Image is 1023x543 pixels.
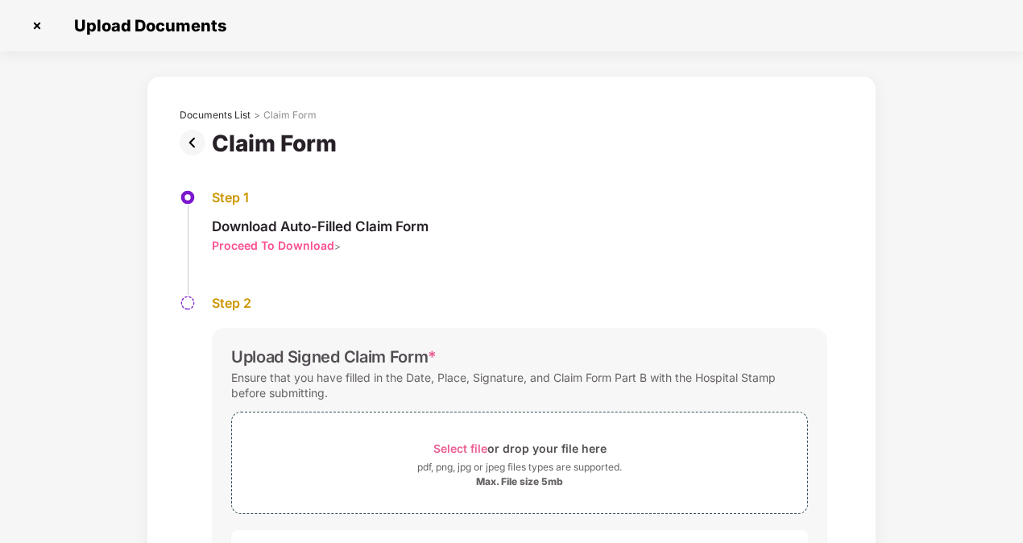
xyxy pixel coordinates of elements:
[58,16,234,35] span: Upload Documents
[231,367,808,404] div: Ensure that you have filled in the Date, Place, Signature, and Claim Form Part B with the Hospita...
[24,13,50,39] img: svg+xml;base64,PHN2ZyBpZD0iQ3Jvc3MtMzJ4MzIiIHhtbG5zPSJodHRwOi8vd3d3LnczLm9yZy8yMDAwL3N2ZyIgd2lkdG...
[212,218,429,235] div: Download Auto-Filled Claim Form
[180,295,196,311] img: svg+xml;base64,PHN2ZyBpZD0iU3RlcC1QZW5kaW5nLTMyeDMyIiB4bWxucz0iaHR0cDovL3d3dy53My5vcmcvMjAwMC9zdm...
[433,437,607,459] div: or drop your file here
[263,109,317,122] div: Claim Form
[212,130,343,157] div: Claim Form
[433,441,487,455] span: Select file
[212,189,429,206] div: Step 1
[334,240,341,252] span: >
[254,109,260,122] div: >
[231,347,437,367] div: Upload Signed Claim Form
[232,425,807,501] span: Select fileor drop your file herepdf, png, jpg or jpeg files types are supported.Max. File size 5mb
[417,459,622,475] div: pdf, png, jpg or jpeg files types are supported.
[180,109,251,122] div: Documents List
[212,295,827,312] div: Step 2
[476,475,563,488] div: Max. File size 5mb
[212,238,334,253] div: Proceed To Download
[180,189,196,205] img: svg+xml;base64,PHN2ZyBpZD0iU3RlcC1BY3RpdmUtMzJ4MzIiIHhtbG5zPSJodHRwOi8vd3d3LnczLm9yZy8yMDAwL3N2Zy...
[180,130,212,155] img: svg+xml;base64,PHN2ZyBpZD0iUHJldi0zMngzMiIgeG1sbnM9Imh0dHA6Ly93d3cudzMub3JnLzIwMDAvc3ZnIiB3aWR0aD...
